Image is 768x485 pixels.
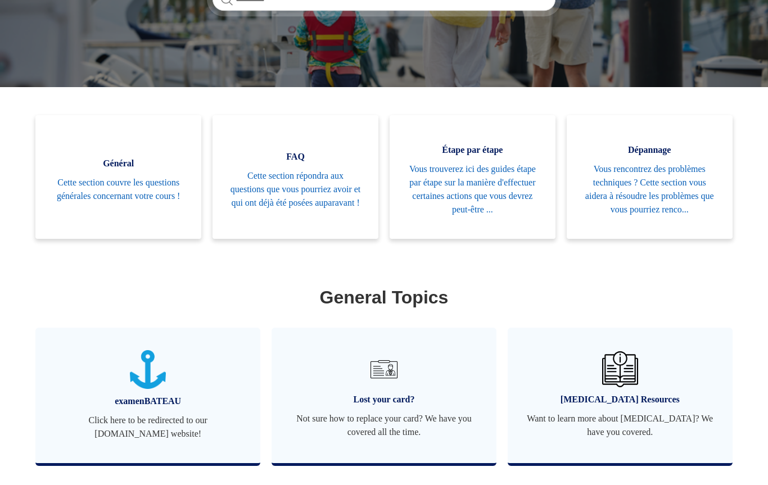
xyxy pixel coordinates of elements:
span: Dépannage [584,143,716,157]
img: 01JHREV2E6NG3DHE8VTG8QH796 [602,351,638,387]
h1: General Topics [38,284,729,311]
a: [MEDICAL_DATA] Resources Want to learn more about [MEDICAL_DATA]? We have you covered. [508,328,733,463]
span: Vous rencontrez des problèmes techniques ? Cette section vous aidera à résoudre les problèmes que... [584,162,716,216]
span: Vous trouverez ici des guides étape par étape sur la manière d'effectuer certaines actions que vo... [406,162,539,216]
span: Lost your card? [288,393,480,406]
span: Cette section répondra aux questions que vous pourriez avoir et qui ont déjà été posées auparavant ! [229,169,362,210]
img: 01JRG6G4NA4NJ1BVG8MJM761YH [366,351,402,387]
a: Étape par étape Vous trouverez ici des guides étape par étape sur la manière d'effectuer certaine... [390,115,555,239]
span: FAQ [229,150,362,164]
a: Général Cette section couvre les questions générales concernant votre cours ! [35,115,201,239]
span: Want to learn more about [MEDICAL_DATA]? We have you covered. [525,412,716,439]
span: Not sure how to replace your card? We have you covered all the time. [288,412,480,439]
a: FAQ Cette section répondra aux questions que vous pourriez avoir et qui ont déjà été posées aupar... [213,115,378,239]
span: Général [52,157,184,170]
span: Cette section couvre les questions générales concernant votre cours ! [52,176,184,203]
a: Lost your card? Not sure how to replace your card? We have you covered all the time. [272,328,496,463]
span: examenBATEAU [52,395,243,408]
img: 01JTNN85WSQ5FQ6HNXPDSZ7SRA [130,350,166,389]
span: [MEDICAL_DATA] Resources [525,393,716,406]
span: Étape par étape [406,143,539,157]
span: Click here to be redirected to our [DOMAIN_NAME] website! [52,414,243,441]
a: examenBATEAU Click here to be redirected to our [DOMAIN_NAME] website! [35,328,260,463]
a: Dépannage Vous rencontrez des problèmes techniques ? Cette section vous aidera à résoudre les pro... [567,115,733,239]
